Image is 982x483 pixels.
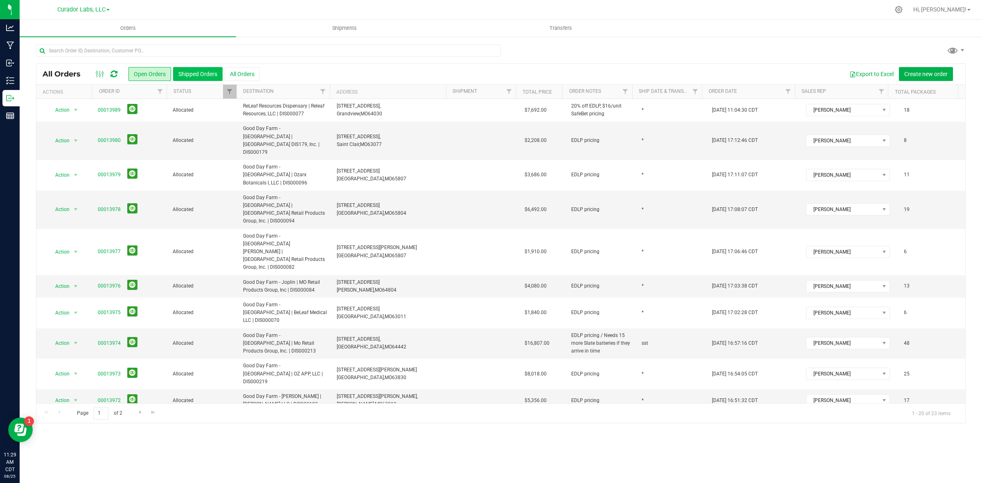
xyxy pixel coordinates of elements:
a: Filter [316,85,329,99]
span: select [71,169,81,181]
span: Good Day Farm - [GEOGRAPHIC_DATA] | [GEOGRAPHIC_DATA] DIS179, Inc. | DIS000179 [243,125,327,156]
span: 64030 [368,111,382,117]
span: 63830 [392,375,406,380]
input: Search Order ID, Destination, Customer PO... [36,45,501,57]
span: [GEOGRAPHIC_DATA], [337,344,385,350]
span: MO [385,253,392,258]
a: Filter [874,85,888,99]
span: 63010 [382,401,396,407]
span: Good Day Farm - [GEOGRAPHIC_DATA] | Mo Retail Products Group, Inc. | DIS000213 [243,332,327,355]
a: Go to the next page [134,407,146,418]
th: Address [330,85,446,99]
span: [STREET_ADDRESS][PERSON_NAME] [337,245,417,250]
span: sst [642,339,648,347]
span: select [71,395,81,406]
span: [PERSON_NAME] [806,104,879,116]
span: MO [375,287,382,293]
span: EDLP pricing [571,309,599,317]
span: Good Day Farm - [GEOGRAPHIC_DATA] | OZ APP, LLC | DIS000219 [243,362,327,386]
span: $7,692.00 [525,106,547,114]
a: Orders [20,20,236,37]
a: 00013972 [98,397,121,404]
span: 11 [900,169,914,181]
span: Allocated [173,339,233,347]
span: 18 [900,104,914,116]
a: Total Packages [895,89,936,95]
span: [DATE] 17:02:28 CDT [712,309,758,317]
a: Order Notes [569,88,601,94]
span: [GEOGRAPHIC_DATA], [337,176,385,182]
span: 19 [900,204,914,216]
p: 08/25 [4,473,16,479]
span: Action [48,104,70,116]
span: $2,208.00 [525,137,547,144]
a: Filter [688,85,702,99]
button: Create new order [899,67,953,81]
span: EDLP pricing [571,370,599,378]
a: 00013978 [98,206,121,213]
span: Saint Clair, [337,142,360,147]
span: 63077 [367,142,382,147]
span: Action [48,281,70,292]
span: MO [385,344,392,350]
a: Shipment [453,88,477,94]
a: Go to the last page [147,407,159,418]
span: $8,018.00 [525,370,547,378]
span: MO [385,314,392,319]
inline-svg: Manufacturing [6,41,14,49]
span: Action [48,169,70,181]
span: [GEOGRAPHIC_DATA], [337,253,385,258]
a: Filter [619,85,632,99]
span: Shipments [321,25,368,32]
span: Allocated [173,397,233,404]
span: [DATE] 17:11:07 CDT [712,171,758,179]
button: Open Orders [128,67,171,81]
span: EDLP pricing [571,171,599,179]
a: 00013973 [98,370,121,378]
span: Curador Labs, LLC [57,6,106,13]
inline-svg: Reports [6,112,14,120]
span: $1,840.00 [525,309,547,317]
span: Good Day Farm - [GEOGRAPHIC_DATA] | BeLeaf Medical LLC | DIS000070 [243,301,327,325]
span: [DATE] 17:12:46 CDT [712,137,758,144]
span: [DATE] 16:57:16 CDT [712,339,758,347]
span: Action [48,246,70,258]
span: Allocated [173,309,233,317]
span: $4,080.00 [525,282,547,290]
a: 00013979 [98,171,121,179]
span: $1,910.00 [525,248,547,256]
span: MO [360,111,368,117]
a: Filter [782,85,795,99]
span: Action [48,307,70,319]
span: [PERSON_NAME] [806,204,879,215]
span: 1 - 20 of 23 items [905,407,957,419]
span: Allocated [173,206,233,213]
a: Destination [243,88,274,94]
span: Action [48,337,70,349]
span: Allocated [173,370,233,378]
a: Transfers [453,20,669,37]
a: Filter [502,85,516,99]
span: All Orders [43,70,89,79]
span: [GEOGRAPHIC_DATA], [337,375,385,380]
span: MO [385,176,392,182]
span: [PERSON_NAME] [806,135,879,146]
span: Good Day Farm - [GEOGRAPHIC_DATA] | Ozarx Botanicals I, LLC | DIS000096 [243,163,327,187]
a: 00013977 [98,248,121,256]
span: 64442 [392,344,406,350]
span: EDLP pricing / Needs 15 more Slate batteries if they arrive in time [571,332,632,355]
span: select [71,281,81,292]
iframe: Resource center unread badge [24,416,34,426]
span: [PERSON_NAME] [806,246,879,258]
a: Status [173,88,191,94]
span: Allocated [173,106,233,114]
span: EDLP pricing [571,282,599,290]
span: 65807 [392,176,406,182]
span: [PERSON_NAME], [337,401,375,407]
span: EDLP pricing [571,206,599,213]
span: Action [48,204,70,215]
span: [DATE] 11:04:30 CDT [712,106,758,114]
span: Grandview, [337,111,360,117]
span: Create new order [904,71,948,77]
